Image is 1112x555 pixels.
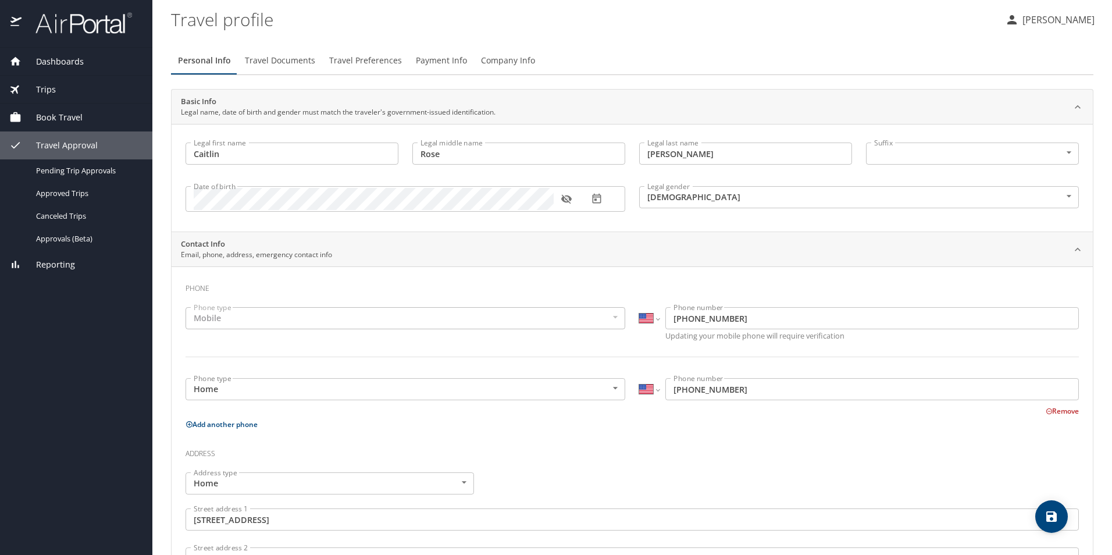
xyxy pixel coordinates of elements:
[172,90,1093,124] div: Basic InfoLegal name, date of birth and gender must match the traveler's government-issued identi...
[36,188,138,199] span: Approved Trips
[22,55,84,68] span: Dashboards
[171,47,1093,74] div: Profile
[1035,500,1068,533] button: save
[1046,406,1079,416] button: Remove
[178,54,231,68] span: Personal Info
[172,232,1093,267] div: Contact InfoEmail, phone, address, emergency contact info
[665,332,1079,340] p: Updating your mobile phone will require verification
[36,233,138,244] span: Approvals (Beta)
[186,307,625,329] div: Mobile
[22,139,98,152] span: Travel Approval
[329,54,402,68] span: Travel Preferences
[22,83,56,96] span: Trips
[866,143,1079,165] div: ​
[181,250,332,260] p: Email, phone, address, emergency contact info
[36,165,138,176] span: Pending Trip Approvals
[186,276,1079,296] h3: Phone
[1000,9,1099,30] button: [PERSON_NAME]
[186,378,625,400] div: Home
[22,258,75,271] span: Reporting
[10,12,23,34] img: icon-airportal.png
[186,441,1079,461] h3: Address
[639,186,1079,208] div: [DEMOGRAPHIC_DATA]
[416,54,467,68] span: Payment Info
[172,124,1093,232] div: Basic InfoLegal name, date of birth and gender must match the traveler's government-issued identi...
[36,211,138,222] span: Canceled Trips
[481,54,535,68] span: Company Info
[245,54,315,68] span: Travel Documents
[181,96,496,108] h2: Basic Info
[23,12,132,34] img: airportal-logo.png
[22,111,83,124] span: Book Travel
[186,419,258,429] button: Add another phone
[186,472,474,494] div: Home
[181,239,332,250] h2: Contact Info
[1019,13,1095,27] p: [PERSON_NAME]
[181,107,496,118] p: Legal name, date of birth and gender must match the traveler's government-issued identification.
[171,1,996,37] h1: Travel profile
